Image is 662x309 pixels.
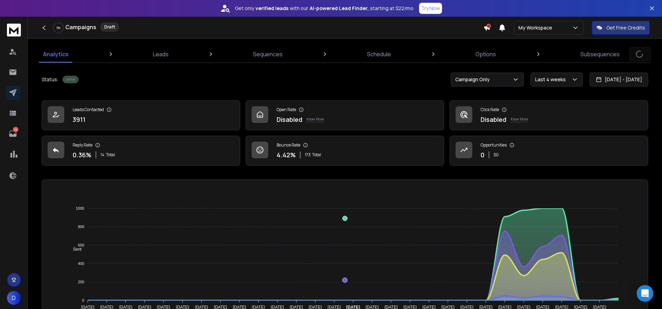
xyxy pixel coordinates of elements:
[367,50,391,58] p: Schedule
[76,206,84,210] tspan: 1000
[481,107,499,112] p: Click Rate
[419,3,442,14] button: Try Now
[576,46,624,62] a: Subsequences
[590,73,648,86] button: [DATE] - [DATE]
[312,152,321,158] span: Total
[481,142,507,148] p: Opportunities
[65,23,96,31] h1: Campaigns
[6,127,20,141] a: 54
[580,50,620,58] p: Subsequences
[637,285,653,302] div: Open Intercom Messenger
[592,21,650,35] button: Get Free Credits
[535,76,569,83] p: Last 4 weeks
[57,26,60,30] p: 0 %
[455,76,492,83] p: Campaign Only
[518,24,555,31] p: My Workspace
[73,107,104,112] p: Leads Contacted
[73,150,91,160] p: 0.36 %
[235,5,414,12] p: Get only with our starting at $22/mo
[253,50,283,58] p: Sequences
[63,76,79,83] div: Active
[42,136,240,166] a: Reply Rate0.36%14Total
[100,152,105,158] span: 14
[7,291,21,305] button: D
[277,150,296,160] p: 4.42 %
[471,46,500,62] a: Options
[42,100,240,130] a: Leads Contacted3911
[277,115,302,124] p: Disabled
[100,23,119,32] div: Draft
[82,298,84,302] tspan: 0
[149,46,173,62] a: Leads
[106,152,115,158] span: Total
[13,127,18,132] p: 54
[39,46,73,62] a: Analytics
[363,46,395,62] a: Schedule
[43,50,68,58] p: Analytics
[153,50,169,58] p: Leads
[249,46,287,62] a: Sequences
[450,100,648,130] a: Click RateDisabledKnow More
[73,142,92,148] p: Reply Rate
[68,247,82,252] span: Sent
[78,280,84,284] tspan: 200
[78,261,84,266] tspan: 400
[255,5,288,12] strong: verified leads
[493,152,499,158] p: $ 0
[78,225,84,229] tspan: 800
[78,243,84,247] tspan: 600
[307,117,324,122] p: Know More
[481,150,484,160] p: 0
[277,107,296,112] p: Open Rate
[305,152,311,158] span: 173
[606,24,645,31] p: Get Free Credits
[73,115,85,124] p: 3911
[450,136,648,166] a: Opportunities0$0
[7,24,21,36] img: logo
[277,142,300,148] p: Bounce Rate
[246,100,444,130] a: Open RateDisabledKnow More
[510,117,528,122] p: Know More
[246,136,444,166] a: Bounce Rate4.42%173Total
[475,50,496,58] p: Options
[42,76,58,83] p: Status:
[481,115,506,124] p: Disabled
[310,5,369,12] strong: AI-powered Lead Finder,
[421,5,440,12] p: Try Now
